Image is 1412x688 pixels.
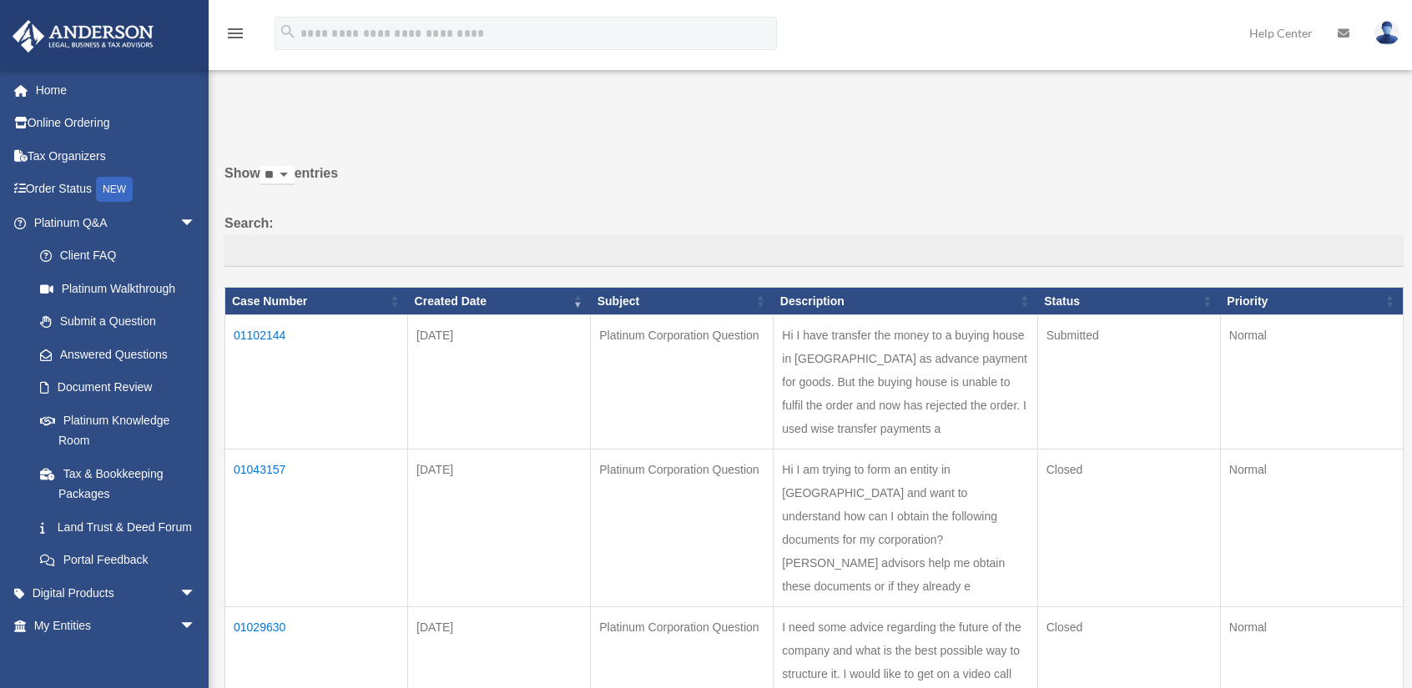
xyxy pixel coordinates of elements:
label: Search: [224,212,1404,267]
a: Digital Productsarrow_drop_down [12,576,221,610]
th: Priority: activate to sort column ascending [1220,287,1403,315]
td: [DATE] [408,449,591,607]
a: Tax & Bookkeeping Packages [23,457,213,510]
a: My Entitiesarrow_drop_down [12,610,221,643]
td: Hi I have transfer the money to a buying house in [GEOGRAPHIC_DATA] as advance payment for goods.... [774,315,1037,449]
th: Status: activate to sort column ascending [1037,287,1220,315]
td: Normal [1220,449,1403,607]
a: Land Trust & Deed Forum [23,510,213,544]
a: Home [12,73,221,107]
th: Case Number: activate to sort column ascending [225,287,408,315]
a: Platinum Walkthrough [23,272,213,305]
a: Tax Organizers [12,139,221,173]
img: User Pic [1374,21,1399,45]
td: Normal [1220,315,1403,449]
a: Platinum Knowledge Room [23,404,213,457]
td: 01102144 [225,315,408,449]
th: Subject: activate to sort column ascending [591,287,774,315]
img: Anderson Advisors Platinum Portal [8,20,159,53]
th: Created Date: activate to sort column ascending [408,287,591,315]
a: Platinum Q&Aarrow_drop_down [12,206,213,239]
i: menu [225,23,245,43]
td: Submitted [1037,315,1220,449]
label: Show entries [224,162,1404,202]
td: Closed [1037,449,1220,607]
i: search [279,23,297,41]
td: [DATE] [408,315,591,449]
a: menu [225,29,245,43]
a: Document Review [23,371,213,404]
span: arrow_drop_down [179,576,213,610]
input: Search: [224,235,1404,267]
a: Answered Questions [23,338,204,371]
a: Client FAQ [23,239,213,273]
a: Order StatusNEW [12,173,221,207]
th: Description: activate to sort column ascending [774,287,1037,315]
td: Platinum Corporation Question [591,449,774,607]
span: arrow_drop_down [179,610,213,644]
div: NEW [96,177,133,202]
td: Hi I am trying to form an entity in [GEOGRAPHIC_DATA] and want to understand how can I obtain the... [774,449,1037,607]
a: Online Ordering [12,107,221,140]
select: Showentries [260,166,295,185]
td: 01043157 [225,449,408,607]
td: Platinum Corporation Question [591,315,774,449]
a: Portal Feedback [23,544,213,577]
a: Submit a Question [23,305,213,339]
span: arrow_drop_down [179,206,213,240]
